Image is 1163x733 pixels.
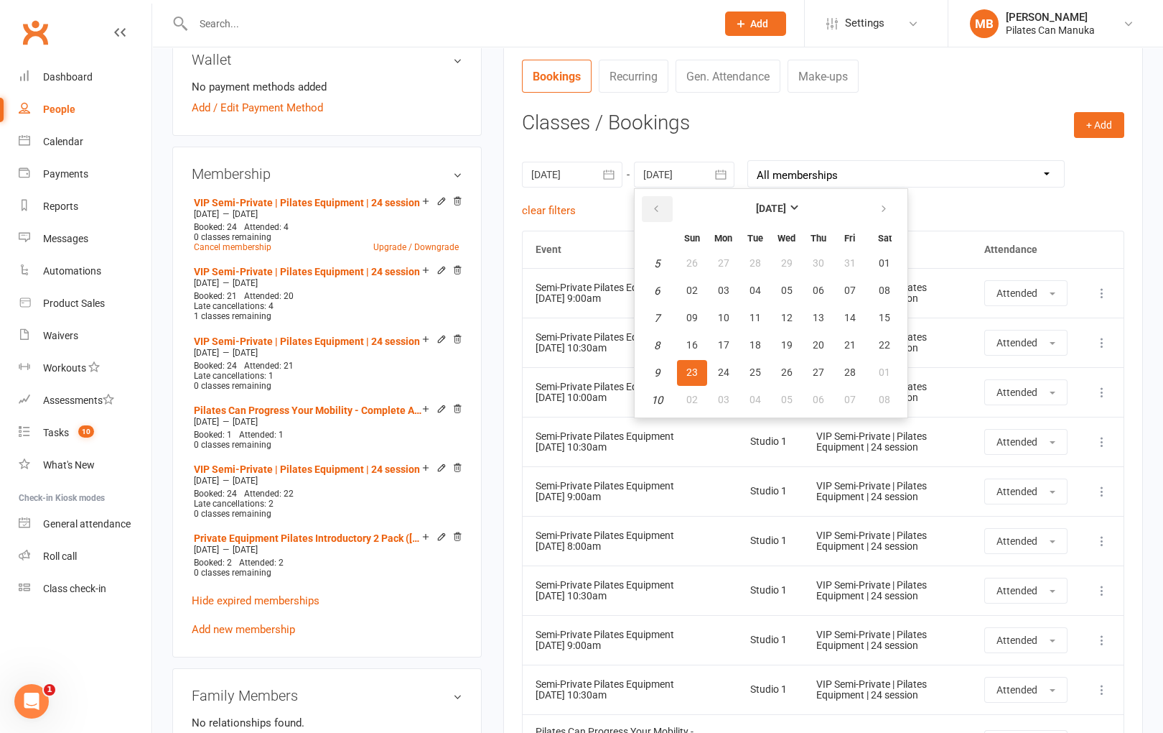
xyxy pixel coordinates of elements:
[803,278,833,304] button: 06
[772,333,802,359] button: 19
[984,330,1068,356] button: Attended
[750,684,790,695] div: Studio 1
[813,394,824,405] span: 06
[17,14,53,50] a: Clubworx
[43,168,88,180] div: Payments
[996,486,1037,497] span: Attended
[19,93,151,126] a: People
[844,366,856,378] span: 28
[43,362,86,374] div: Workouts
[43,427,69,438] div: Tasks
[844,339,856,351] span: 21
[718,312,729,323] span: 10
[879,312,890,323] span: 15
[43,330,78,341] div: Waivers
[867,278,903,304] button: 08
[43,459,95,471] div: What's New
[803,360,833,386] button: 27
[190,208,462,220] div: —
[803,251,833,277] button: 30
[19,158,151,190] a: Payments
[686,394,698,405] span: 02
[194,291,237,301] span: Booked: 21
[970,9,999,38] div: MB
[19,508,151,540] a: General attendance kiosk mode
[750,535,790,546] div: Studio 1
[536,580,724,591] div: Semi-Private Pilates Equipment
[244,222,289,232] span: Attended: 4
[194,266,420,277] a: VIP Semi-Private | Pilates Equipment | 24 session
[835,251,865,277] button: 31
[781,257,793,269] span: 29
[239,430,284,440] span: Attended: 1
[373,242,459,252] a: Upgrade / Downgrade
[677,360,707,386] button: 23
[725,11,786,36] button: Add
[194,558,232,568] span: Booked: 2
[984,677,1068,703] button: Attended
[192,594,319,607] a: Hide expired memberships
[996,585,1037,596] span: Attended
[867,305,903,331] button: 15
[816,580,958,602] div: VIP Semi-Private | Pilates Equipment | 24 session
[740,305,770,331] button: 11
[536,332,724,343] div: Semi-Private Pilates Equipment
[813,366,824,378] span: 27
[194,499,459,509] div: Late cancellations: 2
[772,251,802,277] button: 29
[996,436,1037,448] span: Attended
[194,371,459,381] div: Late cancellations: 1
[43,136,83,147] div: Calendar
[772,387,802,413] button: 05
[194,242,271,252] a: Cancel membership
[816,679,958,701] div: VIP Semi-Private | Pilates Equipment | 24 session
[194,568,271,578] span: 0 classes remaining
[244,361,294,371] span: Attended: 21
[233,417,258,427] span: [DATE]
[756,203,786,214] strong: [DATE]
[984,528,1068,554] button: Attended
[686,257,698,269] span: 26
[523,615,737,665] td: [DATE] 9:00am
[686,312,698,323] span: 09
[194,381,271,391] span: 0 classes remaining
[747,233,763,244] small: Tuesday
[879,285,890,296] span: 08
[750,436,790,447] div: Studio 1
[194,232,271,242] span: 0 classes remaining
[19,61,151,93] a: Dashboard
[750,585,790,596] div: Studio 1
[709,387,739,413] button: 03
[835,333,865,359] button: 21
[709,305,739,331] button: 10
[749,394,761,405] span: 04
[599,60,668,93] a: Recurring
[192,166,462,182] h3: Membership
[781,366,793,378] span: 26
[192,714,462,732] p: No relationships found.
[772,278,802,304] button: 05
[194,533,422,544] a: Private Equipment Pilates Introductory 2 Pack ([MEDICAL_DATA])
[523,318,737,367] td: [DATE] 10:30am
[78,425,94,438] span: 10
[718,257,729,269] span: 27
[194,278,219,288] span: [DATE]
[19,320,151,352] a: Waivers
[816,530,958,553] div: VIP Semi-Private | Pilates Equipment | 24 session
[813,339,824,351] span: 20
[740,278,770,304] button: 04
[740,360,770,386] button: 25
[190,544,462,555] div: —
[844,257,856,269] span: 31
[813,285,824,296] span: 06
[43,550,77,562] div: Roll call
[1074,112,1124,138] button: + Add
[971,231,1080,268] th: Attendance
[194,430,232,440] span: Booked: 1
[718,339,729,351] span: 17
[190,277,462,289] div: —
[523,268,737,318] td: [DATE] 9:00am
[816,481,958,503] div: VIP Semi-Private | Pilates Equipment | 24 session
[19,352,151,384] a: Workouts
[781,285,793,296] span: 05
